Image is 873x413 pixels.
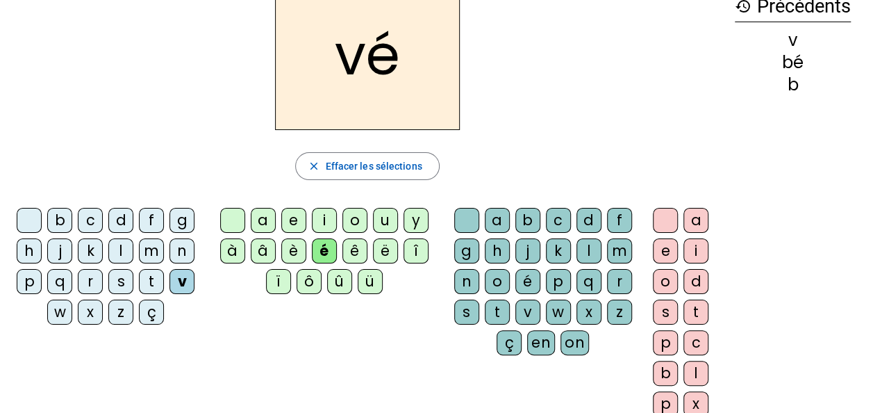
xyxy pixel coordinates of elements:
[653,330,678,355] div: p
[78,269,103,294] div: r
[17,269,42,294] div: p
[47,269,72,294] div: q
[358,269,383,294] div: ü
[251,208,276,233] div: a
[515,269,540,294] div: é
[735,54,851,71] div: bé
[108,300,133,325] div: z
[281,238,306,264] div: è
[373,238,398,264] div: ë
[653,300,678,325] div: s
[78,300,103,325] div: x
[607,208,632,233] div: f
[546,208,571,233] div: c
[108,269,133,294] div: s
[307,160,319,172] mat-icon: close
[607,300,632,325] div: z
[312,208,337,233] div: i
[404,238,429,264] div: î
[576,269,601,294] div: q
[78,238,103,264] div: k
[515,238,540,264] div: j
[576,238,601,264] div: l
[454,238,479,264] div: g
[139,300,164,325] div: ç
[454,269,479,294] div: n
[485,300,510,325] div: t
[342,238,367,264] div: ê
[327,269,352,294] div: û
[108,238,133,264] div: l
[281,208,306,233] div: e
[576,300,601,325] div: x
[515,300,540,325] div: v
[683,361,708,386] div: l
[546,238,571,264] div: k
[312,238,337,264] div: é
[297,269,322,294] div: ô
[576,208,601,233] div: d
[485,208,510,233] div: a
[497,330,522,355] div: ç
[108,208,133,233] div: d
[169,269,194,294] div: v
[485,238,510,264] div: h
[546,300,571,325] div: w
[607,269,632,294] div: r
[735,76,851,93] div: b
[683,238,708,264] div: i
[607,238,632,264] div: m
[404,208,429,233] div: y
[169,238,194,264] div: n
[17,238,42,264] div: h
[683,208,708,233] div: a
[169,208,194,233] div: g
[560,330,589,355] div: on
[220,238,245,264] div: à
[47,208,72,233] div: b
[485,269,510,294] div: o
[653,269,678,294] div: o
[139,208,164,233] div: f
[47,238,72,264] div: j
[325,158,422,175] span: Effacer les sélections
[78,208,103,233] div: c
[266,269,291,294] div: ï
[515,208,540,233] div: b
[653,361,678,386] div: b
[735,32,851,49] div: v
[139,269,164,294] div: t
[683,330,708,355] div: c
[342,208,367,233] div: o
[373,208,398,233] div: u
[454,300,479,325] div: s
[683,300,708,325] div: t
[546,269,571,294] div: p
[527,330,555,355] div: en
[653,238,678,264] div: e
[139,238,164,264] div: m
[251,238,276,264] div: â
[295,152,439,180] button: Effacer les sélections
[683,269,708,294] div: d
[47,300,72,325] div: w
